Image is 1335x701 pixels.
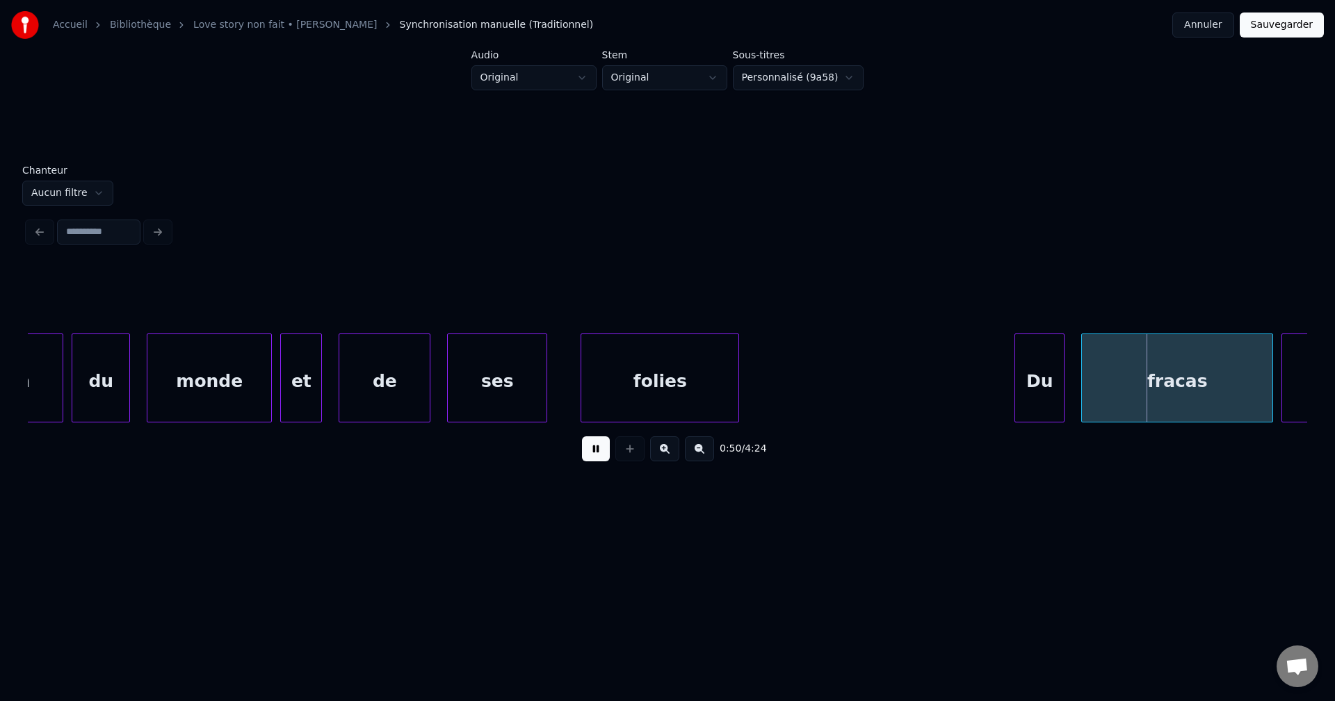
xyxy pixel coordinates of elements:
a: Accueil [53,18,88,32]
a: Ouvrir le chat [1277,645,1318,687]
a: Bibliothèque [110,18,171,32]
span: Synchronisation manuelle (Traditionnel) [400,18,594,32]
label: Audio [471,50,597,60]
label: Chanteur [22,165,113,175]
img: youka [11,11,39,39]
label: Sous-titres [733,50,864,60]
span: 0:50 [720,442,741,456]
a: Love story non fait • [PERSON_NAME] [193,18,377,32]
label: Stem [602,50,727,60]
nav: breadcrumb [53,18,593,32]
div: / [720,442,753,456]
button: Sauvegarder [1240,13,1324,38]
span: 4:24 [745,442,766,456]
button: Annuler [1172,13,1233,38]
